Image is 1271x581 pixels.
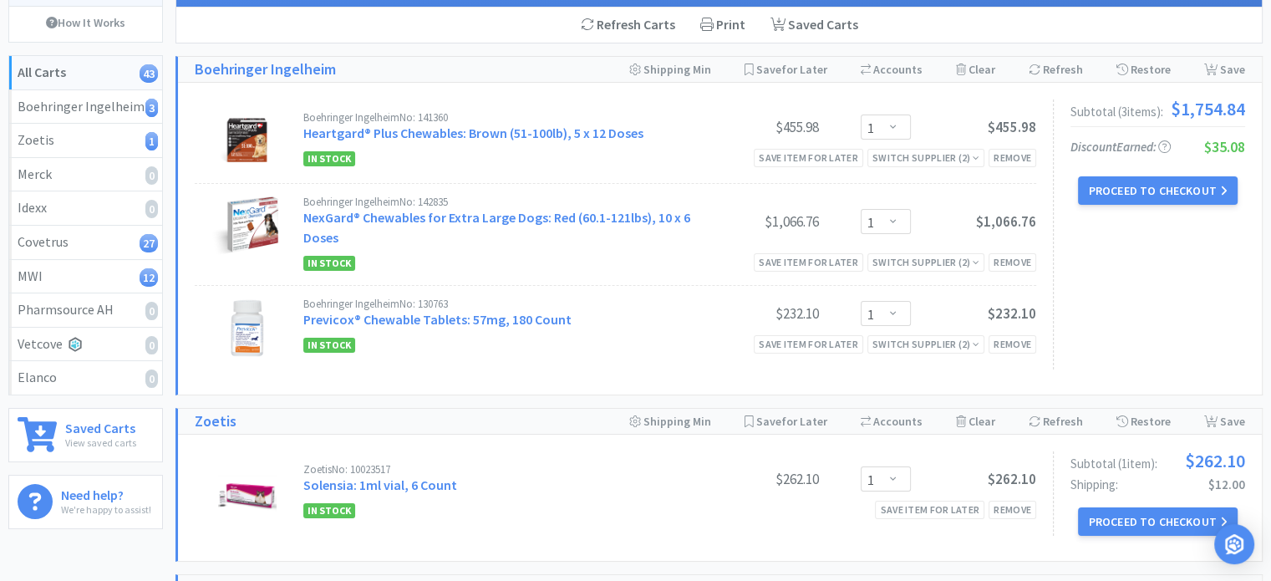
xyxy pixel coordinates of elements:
a: Pharmsource AH0 [9,293,162,328]
div: Shipping: [1070,478,1245,491]
i: 27 [140,234,158,252]
span: In Stock [303,256,355,271]
div: Zoetis No: 10023517 [303,464,694,475]
a: Heartgard® Plus Chewables: Brown (51-100lb), 5 x 12 Doses [303,125,643,141]
a: MWI12 [9,260,162,294]
button: Proceed to Checkout [1078,507,1237,536]
div: Save item for later [754,149,863,166]
div: Save item for later [754,335,863,353]
div: Covetrus [18,232,154,253]
a: Elanco0 [9,361,162,395]
i: 0 [145,200,158,218]
span: $35.08 [1204,137,1245,156]
a: Solensia: 1ml vial, 6 Count [303,477,457,493]
a: Zoetis1 [9,124,162,158]
i: 0 [145,369,158,388]
a: Previcox® Chewable Tablets: 57mg, 180 Count [303,311,572,328]
img: 5ba57587147b4fb491a349990275d383_487058.png [211,112,284,171]
button: Proceed to Checkout [1078,176,1237,205]
h1: Zoetis [195,410,236,434]
a: Idexx0 [9,191,162,226]
div: Merck [18,164,154,186]
div: Subtotal ( 3 item s ): [1070,99,1245,118]
a: Saved Carts [758,8,871,43]
img: bac698ece7754d179e43f392079d113b_487083.png [211,196,284,255]
div: $232.10 [694,303,819,324]
div: Save item for later [754,253,863,271]
div: Restore [1116,409,1171,434]
span: In Stock [303,151,355,166]
span: $262.10 [988,470,1036,488]
div: Pharmsource AH [18,299,154,321]
span: Discount Earned: [1070,139,1171,155]
div: Switch Supplier ( 2 ) [872,254,979,270]
div: Remove [989,501,1036,518]
div: Remove [989,335,1036,353]
i: 12 [140,268,158,287]
div: Save item for later [875,501,984,518]
div: Boehringer Ingelheim No: 141360 [303,112,694,123]
div: Remove [989,149,1036,166]
a: Boehringer Ingelheim3 [9,90,162,125]
div: $1,066.76 [694,212,819,232]
a: How It Works [9,7,162,38]
i: 0 [145,336,158,354]
div: Restore [1116,57,1171,82]
div: Idexx [18,197,154,219]
a: NexGard® Chewables for Extra Large Dogs: Red (60.1-121lbs), 10 x 6 Doses [303,209,690,246]
div: Accounts [861,57,923,82]
span: In Stock [303,503,355,518]
h6: Saved Carts [65,417,136,435]
div: Boehringer Ingelheim No: 142835 [303,196,694,207]
div: Save [1204,57,1245,82]
span: Save for Later [756,62,827,77]
img: cc3d92a78613446ead0adcfa09354498_487001.png [211,298,284,357]
div: Zoetis [18,130,154,151]
span: $232.10 [988,304,1036,323]
div: Boehringer Ingelheim [18,96,154,118]
div: Shipping Min [629,409,711,434]
div: Subtotal ( 1 item ): [1070,451,1245,470]
div: Print [688,8,758,43]
i: 0 [145,302,158,320]
div: Boehringer Ingelheim No: 130763 [303,298,694,309]
img: 77f230a4f4b04af59458bd3fed6a6656_494019.png [218,464,277,522]
i: 3 [145,99,158,117]
div: Remove [989,253,1036,271]
div: Save [1204,409,1245,434]
div: Switch Supplier ( 2 ) [872,150,979,166]
div: Refresh [1029,57,1083,82]
span: $262.10 [1185,451,1245,470]
div: $455.98 [694,117,819,137]
a: All Carts43 [9,56,162,90]
div: Clear [956,409,995,434]
a: Merck0 [9,158,162,192]
strong: All Carts [18,64,66,80]
div: Shipping Min [629,57,711,82]
span: Save for Later [756,414,827,429]
div: MWI [18,266,154,288]
div: Refresh Carts [568,8,688,43]
div: Vetcove [18,334,154,355]
i: 0 [145,166,158,185]
span: $1,754.84 [1171,99,1245,118]
h6: Need help? [61,484,151,502]
div: Refresh [1029,409,1083,434]
div: Open Intercom Messenger [1214,524,1254,564]
i: 43 [140,64,158,83]
div: Clear [956,57,995,82]
span: In Stock [303,338,355,353]
div: Accounts [861,409,923,434]
i: 1 [145,132,158,150]
a: Vetcove0 [9,328,162,362]
div: Switch Supplier ( 2 ) [872,336,979,352]
a: Saved CartsView saved carts [8,408,163,462]
p: View saved carts [65,435,136,451]
div: Elanco [18,367,154,389]
span: $1,066.76 [976,212,1036,231]
span: $12.00 [1208,477,1245,492]
p: We're happy to assist! [61,502,151,517]
a: Covetrus27 [9,226,162,260]
a: Boehringer Ingelheim [195,58,336,82]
